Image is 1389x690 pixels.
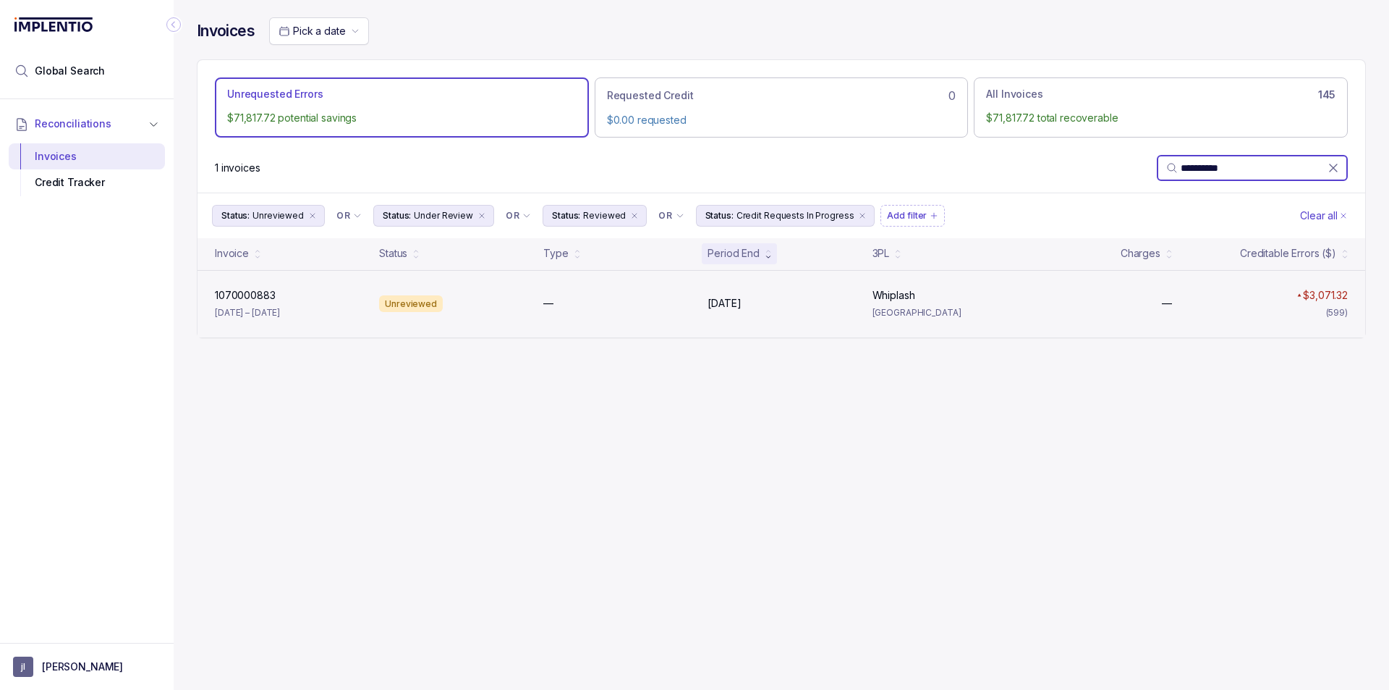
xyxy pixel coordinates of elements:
p: [PERSON_NAME] [42,660,123,674]
p: [DATE] [708,296,741,311]
div: Status [379,246,407,261]
p: All Invoices [986,87,1042,101]
button: Filter Chip Reviewed [543,205,647,227]
p: Add filter [887,209,927,223]
div: Invoice [215,246,249,261]
div: remove content [629,210,640,222]
li: Filter Chip Connector undefined [336,210,362,222]
div: Remaining page entries [215,161,260,175]
span: User initials [13,657,33,677]
button: Filter Chip Unreviewed [212,205,325,227]
p: 1070000883 [215,288,276,303]
div: (599) [1326,306,1348,320]
div: 0 [607,87,956,104]
button: Filter Chip Credit Requests In Progress [696,205,875,227]
h6: 145 [1318,89,1335,101]
div: Unreviewed [379,295,443,313]
button: Filter Chip Connector undefined [331,206,368,226]
div: Collapse Icon [165,16,182,33]
li: Filter Chip Connector undefined [658,210,684,222]
p: OR [336,210,350,222]
div: Creditable Errors ($) [1240,246,1336,261]
button: Filter Chip Connector undefined [653,206,689,226]
div: remove content [857,210,868,222]
p: Unreviewed [252,209,304,223]
p: Credit Requests In Progress [736,209,854,223]
p: [GEOGRAPHIC_DATA] [872,306,1019,320]
button: Clear Filters [1297,205,1351,227]
p: $0.00 requested [607,113,956,127]
div: remove content [476,210,488,222]
p: $71,817.72 total recoverable [986,111,1335,125]
p: Status: [383,209,411,223]
button: Filter Chip Add filter [880,205,945,227]
button: Filter Chip Under Review [373,205,494,227]
p: Under Review [414,209,473,223]
p: Clear all [1300,209,1338,223]
p: [DATE] – [DATE] [215,306,280,320]
div: Credit Tracker [20,169,153,195]
div: Invoices [20,143,153,169]
div: Type [543,246,568,261]
p: OR [658,210,672,222]
div: remove content [307,210,318,222]
p: $3,071.32 [1303,288,1348,303]
p: — [543,296,553,311]
p: Requested Credit [607,88,694,103]
div: Charges [1121,246,1160,261]
p: Reviewed [583,209,626,223]
p: Unrequested Errors [227,87,323,101]
div: Period End [708,246,760,261]
div: Reconciliations [9,140,165,199]
span: Reconciliations [35,117,111,131]
p: $71,817.72 potential savings [227,111,577,125]
h4: Invoices [197,21,255,41]
img: red pointer upwards [1297,293,1301,297]
span: Pick a date [293,25,345,37]
span: Global Search [35,64,105,78]
p: Whiplash [872,288,915,303]
ul: Filter Group [212,205,1297,227]
p: 1 invoices [215,161,260,175]
button: Reconciliations [9,108,165,140]
p: — [1162,296,1172,311]
button: User initials[PERSON_NAME] [13,657,161,677]
p: Status: [705,209,734,223]
button: Date Range Picker [269,17,369,45]
search: Date Range Picker [279,24,345,38]
p: Status: [552,209,580,223]
div: 3PL [872,246,890,261]
li: Filter Chip Connector undefined [506,210,531,222]
p: Status: [221,209,250,223]
button: Filter Chip Connector undefined [500,206,537,226]
ul: Action Tab Group [215,77,1348,137]
p: OR [506,210,519,222]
